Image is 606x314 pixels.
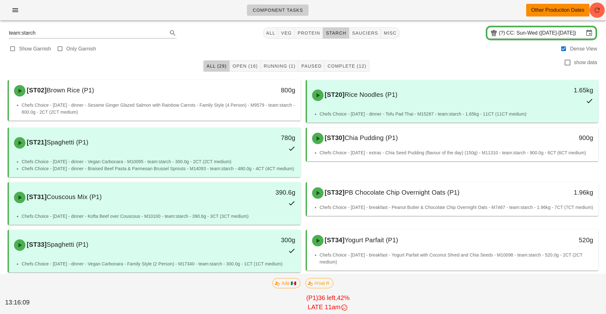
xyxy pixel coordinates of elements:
li: Chefs Choice - [DATE] - breakfast - Peanut Butter & Chocolate Chip Overnight Oats - M7467 - team:... [320,204,594,211]
span: Spaghetti (P1) [47,139,88,146]
span: Open (16) [232,63,258,69]
span: Brown Rice (P1) [47,87,94,94]
div: 13:16:09 [4,297,54,309]
label: Only Garnish [66,46,96,52]
button: protein [295,27,323,39]
span: Ada 🇲🇽 [276,278,296,288]
span: All (29) [206,63,226,69]
span: misc [383,30,396,36]
span: [ST32] [324,189,345,196]
a: Component Tasks [247,4,308,16]
span: Spaghetti (P1) [47,241,88,248]
button: All (29) [203,60,229,72]
label: show data [574,59,597,66]
div: (?) [499,30,506,36]
label: Show Garnish [19,46,51,52]
button: sauciers [349,27,381,39]
div: 900g [529,133,593,143]
span: [ST20] [324,91,345,98]
span: Component Tasks [252,8,303,13]
span: Paused [301,63,322,69]
span: [ST21] [25,139,47,146]
span: PB Chocolate Chip Overnight Oats (P1) [345,189,460,196]
span: protein [297,30,320,36]
span: [ST33] [25,241,47,248]
label: Dense View [570,46,597,52]
button: starch [323,27,349,39]
li: Chefs Choice - [DATE] - dinner - Vegan Carbonara - Family Style (2 Person) - M17340 - team:starch... [22,260,296,267]
li: Chefs Choice - [DATE] - dinner - Braised Beef Pasta & Parmesan Brussel Sprouts - M14093 - team:st... [22,165,296,172]
span: [ST02] [25,87,47,94]
span: [ST31] [25,193,47,200]
span: Yogurt Parfait (P1) [345,237,398,244]
span: All [266,30,275,36]
div: 780g [231,133,295,143]
span: 36 left, [318,294,337,301]
li: Chefs Choice - [DATE] - dinner - Vegan Carbonara - M10095 - team:starch - 300.0g - 2CT (2CT medium) [22,158,296,165]
span: sauciers [352,30,378,36]
span: Complete (12) [327,63,366,69]
div: 1.65kg [529,85,593,95]
span: Couscous Mix (P1) [47,193,102,200]
div: (P1) 42% [54,292,602,313]
span: Chia Pudding (P1) [345,134,398,141]
div: Other Production Dates [531,6,584,14]
span: Running (1) [263,63,296,69]
span: [ST34] [324,237,345,244]
button: Paused [298,60,324,72]
span: starch [325,30,346,36]
button: Complete (12) [324,60,369,72]
li: Chefs Choice - [DATE] - extras - Chia Seed Pudding (flavour of the day) (150g) - M11310 - team:st... [320,149,594,156]
span: Rice Noodles (P1) [345,91,398,98]
li: Chefs Choice - [DATE] - dinner - Kofta Beef over Couscous - M10100 - team:starch - 390.6g - 3CT (... [22,213,296,220]
button: Open (16) [230,60,261,72]
button: All [263,27,278,39]
span: veg [281,30,292,36]
button: misc [381,27,399,39]
div: 300g [231,235,295,245]
button: veg [278,27,295,39]
div: 390.6g [231,187,295,197]
li: Chefs Choice - [DATE] - dinner - Sesame Ginger Glazed Salmon with Rainbow Carrots - Family Style ... [22,102,296,116]
span: [ST30] [324,134,345,141]
div: 1.96kg [529,187,593,197]
div: LATE 11am [55,303,601,312]
span: H'oat R [310,278,329,288]
div: 520g [529,235,593,245]
div: 800g [231,85,295,95]
li: Chefs Choice - [DATE] - breakfast - Yogurt Parfait with Coconut Shred and Chia Seeds - M10098 - t... [320,251,594,265]
button: Running (1) [261,60,298,72]
li: Chefs Choice - [DATE] - dinner - Tofu Pad Thai - M15287 - team:starch - 1.65kg - 11CT (11CT medium) [320,110,594,117]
